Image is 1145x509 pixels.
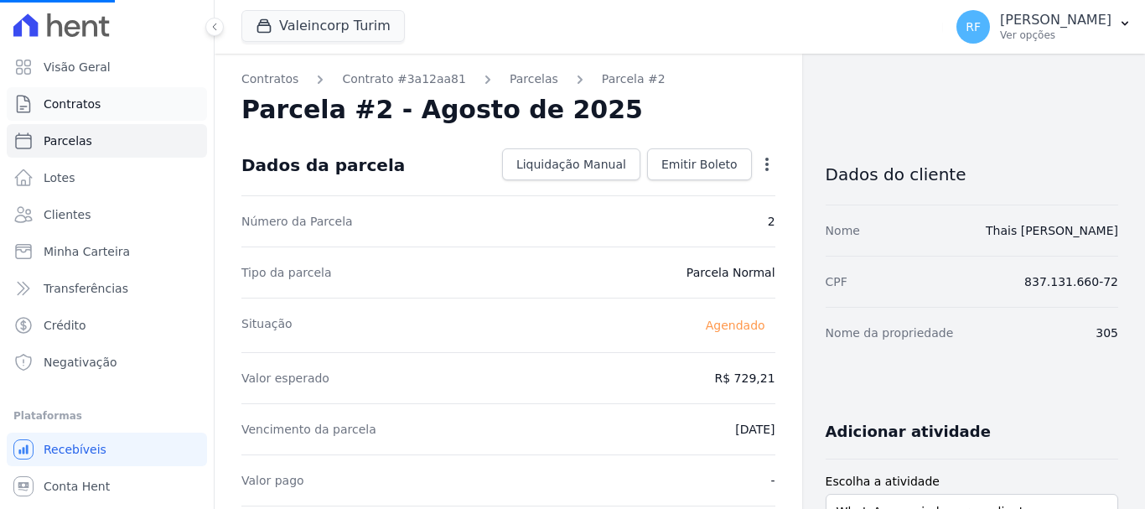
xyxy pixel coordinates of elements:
[241,315,293,335] dt: Situação
[715,370,775,387] dd: R$ 729,21
[44,280,128,297] span: Transferências
[241,472,304,489] dt: Valor pago
[44,478,110,495] span: Conta Hent
[241,10,405,42] button: Valeincorp Turim
[966,21,981,33] span: RF
[44,243,130,260] span: Minha Carteira
[44,132,92,149] span: Parcelas
[7,470,207,503] a: Conta Hent
[241,264,332,281] dt: Tipo da parcela
[943,3,1145,50] button: RF [PERSON_NAME] Ver opções
[826,273,847,290] dt: CPF
[7,235,207,268] a: Minha Carteira
[647,148,752,180] a: Emitir Boleto
[686,264,775,281] dd: Parcela Normal
[241,213,353,230] dt: Número da Parcela
[768,213,775,230] dd: 2
[1000,29,1111,42] p: Ver opções
[44,169,75,186] span: Lotes
[7,433,207,466] a: Recebíveis
[7,87,207,121] a: Contratos
[986,224,1118,237] a: Thais [PERSON_NAME]
[7,309,207,342] a: Crédito
[771,472,775,489] dd: -
[241,95,643,125] h2: Parcela #2 - Agosto de 2025
[7,345,207,379] a: Negativação
[510,70,558,88] a: Parcelas
[241,370,329,387] dt: Valor esperado
[241,70,775,88] nav: Breadcrumb
[241,155,405,175] div: Dados da parcela
[7,198,207,231] a: Clientes
[44,59,111,75] span: Visão Geral
[826,422,991,442] h3: Adicionar atividade
[44,96,101,112] span: Contratos
[696,315,775,335] span: Agendado
[7,50,207,84] a: Visão Geral
[44,441,106,458] span: Recebíveis
[241,70,298,88] a: Contratos
[826,222,860,239] dt: Nome
[7,124,207,158] a: Parcelas
[7,272,207,305] a: Transferências
[7,161,207,195] a: Lotes
[342,70,466,88] a: Contrato #3a12aa81
[516,156,626,173] span: Liquidação Manual
[44,206,91,223] span: Clientes
[241,421,376,438] dt: Vencimento da parcela
[44,354,117,371] span: Negativação
[502,148,640,180] a: Liquidação Manual
[1096,325,1118,341] dd: 305
[44,317,86,334] span: Crédito
[826,473,1118,491] label: Escolha a atividade
[13,406,200,426] div: Plataformas
[826,164,1118,184] h3: Dados do cliente
[1000,12,1111,29] p: [PERSON_NAME]
[661,156,738,173] span: Emitir Boleto
[735,421,775,438] dd: [DATE]
[826,325,954,341] dt: Nome da propriedade
[602,70,666,88] a: Parcela #2
[1024,273,1118,290] dd: 837.131.660-72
